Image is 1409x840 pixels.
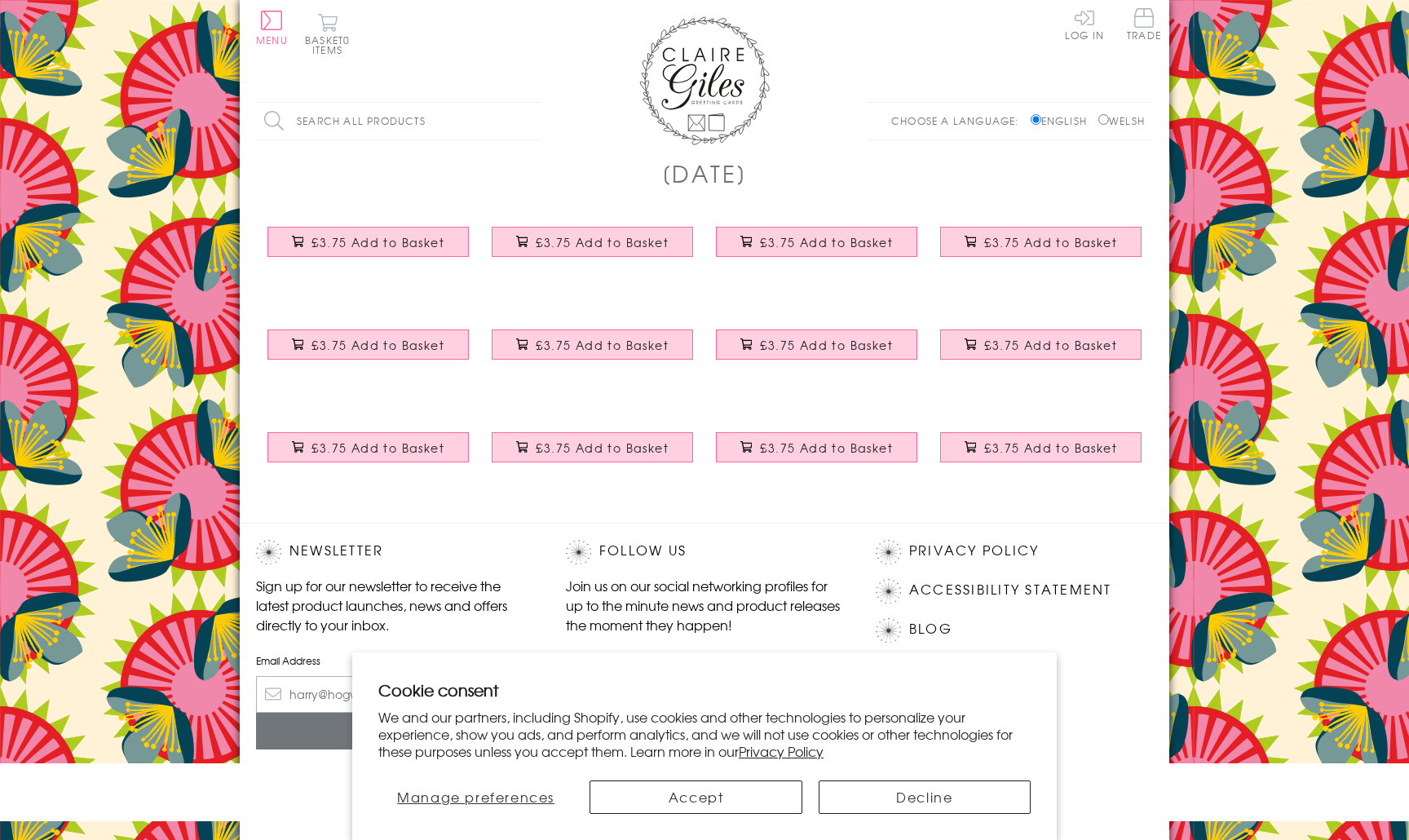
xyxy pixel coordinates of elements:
[704,214,929,285] a: Easter Greeting Card, Butterflies & Eggs, Embellished with a colourful tassel £3.75 Add to Basket
[256,11,288,45] button: Menu
[940,329,1142,360] button: £3.75 Add to Basket
[929,214,1153,285] a: Easter Card, Tumbling Flowers, Happy Easter, Embellished with a colourful tassel £3.75 Add to Basket
[311,440,444,456] span: £3.75 Add to Basket
[891,113,1027,128] p: Choose a language:
[267,329,470,360] button: £3.75 Add to Basket
[256,653,533,668] label: Email Address
[984,234,1117,250] span: £3.75 Add to Basket
[256,33,288,47] span: Menu
[525,103,541,139] input: Search
[492,432,694,462] button: £3.75 Add to Basket
[739,741,824,761] a: Privacy Policy
[1098,114,1109,125] input: Welsh
[760,234,893,250] span: £3.75 Add to Basket
[716,227,918,257] button: £3.75 Add to Basket
[1127,8,1161,40] span: Trade
[378,709,1031,759] p: We and our partners, including Shopify, use cookies and other technologies to personalize your ex...
[256,103,541,139] input: Search all products
[716,432,918,462] button: £3.75 Add to Basket
[566,576,843,634] p: Join us on our social networking profiles for up to the minute news and product releases the mome...
[256,576,533,634] p: Sign up for our newsletter to receive the latest product launches, news and offers directly to yo...
[311,234,444,250] span: £3.75 Add to Basket
[639,16,770,145] img: Claire Giles Greetings Cards
[1031,113,1095,128] label: English
[760,440,893,456] span: £3.75 Add to Basket
[480,420,704,490] a: Easter Card, Chicks with Bunting, Embellished with colourful pompoms £3.75 Add to Basket
[378,679,1031,701] h2: Cookie consent
[940,432,1142,462] button: £3.75 Add to Basket
[929,420,1153,490] a: Easter Card, Daffodils, Happy Easter, Embellished with a colourful tassel £3.75 Add to Basket
[480,317,704,387] a: Easter Card, Big Chocolate filled Easter Egg, Embellished with colourful pompoms £3.75 Add to Basket
[256,214,480,285] a: Easter Card, Rows of Eggs, Happy Easter, Embellished with a colourful tassel £3.75 Add to Basket
[256,676,533,713] input: harry@hogwarts.edu
[819,780,1031,814] button: Decline
[984,440,1117,456] span: £3.75 Add to Basket
[267,432,470,462] button: £3.75 Add to Basket
[909,540,1039,562] a: Privacy Policy
[312,33,350,57] span: 0 items
[311,337,444,353] span: £3.75 Add to Basket
[492,227,694,257] button: £3.75 Add to Basket
[716,329,918,360] button: £3.75 Add to Basket
[256,713,533,749] input: Subscribe
[267,227,470,257] button: £3.75 Add to Basket
[760,337,893,353] span: £3.75 Add to Basket
[984,337,1117,353] span: £3.75 Add to Basket
[566,540,843,564] h2: Follow Us
[256,317,480,387] a: Easter Card, Bunny Girl, Hoppy Easter, Embellished with colourful pompoms £3.75 Add to Basket
[1098,113,1145,128] label: Welsh
[397,787,554,807] span: Manage preferences
[704,420,929,490] a: Easter Card, Chick and Wreath, Embellished with colourful pompoms £3.75 Add to Basket
[536,234,669,250] span: £3.75 Add to Basket
[305,13,350,55] button: Basket0 items
[940,227,1142,257] button: £3.75 Add to Basket
[256,420,480,490] a: Easter Card, Dots & Flowers, Happy Easter, Embellished with colourful pompoms £3.75 Add to Basket
[378,780,573,814] button: Manage preferences
[480,214,704,285] a: Easter Card, Bouquet, Happy Easter, Embellished with a colourful tassel £3.75 Add to Basket
[1031,114,1041,125] input: English
[1127,8,1161,43] a: Trade
[256,540,533,564] h2: Newsletter
[536,440,669,456] span: £3.75 Add to Basket
[909,579,1112,601] a: Accessibility Statement
[492,329,694,360] button: £3.75 Add to Basket
[909,618,952,640] a: Blog
[536,337,669,353] span: £3.75 Add to Basket
[929,317,1153,387] a: Easter Card, Basket of Eggs, Embellished with colourful pompoms £3.75 Add to Basket
[704,317,929,387] a: Easter Card, Daffodil Wreath, Happy Easter, Embellished with a colourful tassel £3.75 Add to Basket
[1065,8,1104,40] a: Log In
[590,780,802,814] button: Accept
[662,157,748,190] h1: [DATE]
